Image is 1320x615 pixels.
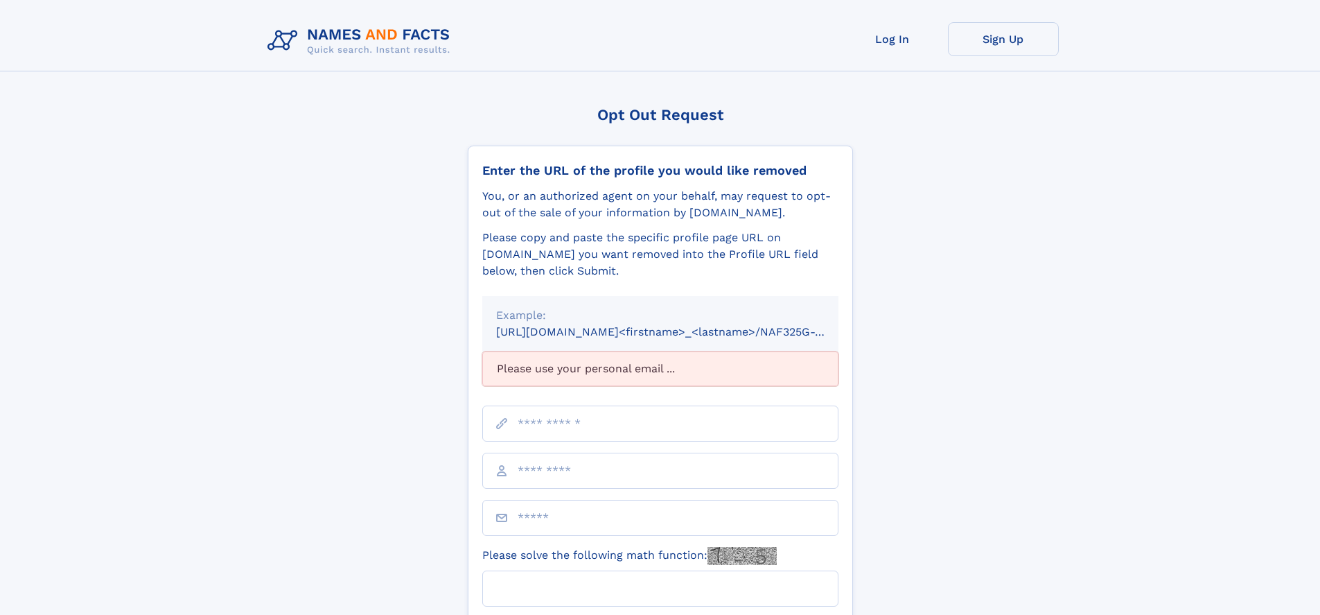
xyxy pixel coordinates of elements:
div: Please copy and paste the specific profile page URL on [DOMAIN_NAME] you want removed into the Pr... [482,229,838,279]
div: Opt Out Request [468,106,853,123]
a: Log In [837,22,948,56]
img: Logo Names and Facts [262,22,461,60]
div: Enter the URL of the profile you would like removed [482,163,838,178]
label: Please solve the following math function: [482,547,777,565]
div: You, or an authorized agent on your behalf, may request to opt-out of the sale of your informatio... [482,188,838,221]
a: Sign Up [948,22,1059,56]
div: Example: [496,307,825,324]
div: Please use your personal email ... [482,352,838,386]
small: [URL][DOMAIN_NAME]<firstname>_<lastname>/NAF325G-xxxxxxxx [496,325,865,338]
